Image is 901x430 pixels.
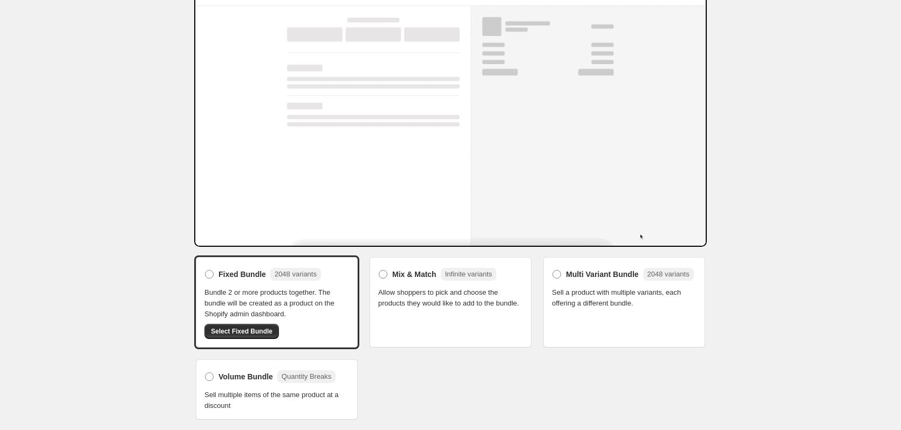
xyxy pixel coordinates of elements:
[211,327,272,336] span: Select Fixed Bundle
[219,371,273,382] span: Volume Bundle
[552,287,697,309] span: Sell a product with multiple variants, each offering a different bundle.
[392,269,436,280] span: Mix & Match
[275,270,317,278] span: 2048 variants
[204,287,349,320] span: Bundle 2 or more products together. The bundle will be created as a product on the Shopify admin ...
[566,269,639,280] span: Multi Variant Bundle
[204,324,279,339] button: Select Fixed Bundle
[445,270,492,278] span: Infinite variants
[378,287,523,309] span: Allow shoppers to pick and choose the products they would like to add to the bundle.
[204,390,349,411] span: Sell multiple items of the same product at a discount
[647,270,690,278] span: 2048 variants
[282,372,332,380] span: Quantity Breaks
[219,269,266,280] span: Fixed Bundle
